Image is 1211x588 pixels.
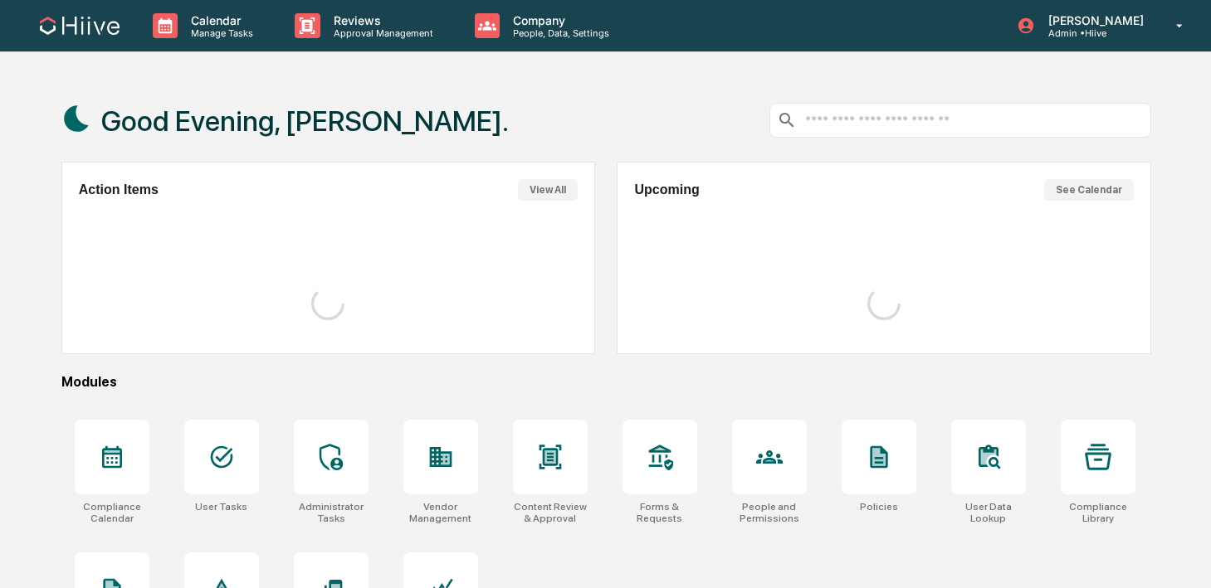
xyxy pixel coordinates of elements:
div: User Data Lookup [951,501,1026,524]
img: logo [40,17,120,35]
p: Approval Management [320,27,442,39]
div: Compliance Library [1061,501,1135,524]
button: View All [518,179,578,201]
p: [PERSON_NAME] [1035,13,1152,27]
p: Calendar [178,13,261,27]
div: People and Permissions [732,501,807,524]
div: Compliance Calendar [75,501,149,524]
div: Content Review & Approval [513,501,588,524]
h1: Good Evening, [PERSON_NAME]. [101,104,509,138]
p: Reviews [320,13,442,27]
p: Company [500,13,618,27]
h2: Action Items [79,182,159,197]
h2: Upcoming [634,182,699,197]
div: Administrator Tasks [294,501,369,524]
button: See Calendar [1044,179,1134,201]
p: Admin • Hiive [1035,27,1152,39]
p: People, Data, Settings [500,27,618,39]
div: User Tasks [195,501,247,513]
p: Manage Tasks [178,27,261,39]
div: Vendor Management [403,501,478,524]
div: Policies [860,501,898,513]
div: Modules [61,374,1151,390]
div: Forms & Requests [623,501,697,524]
